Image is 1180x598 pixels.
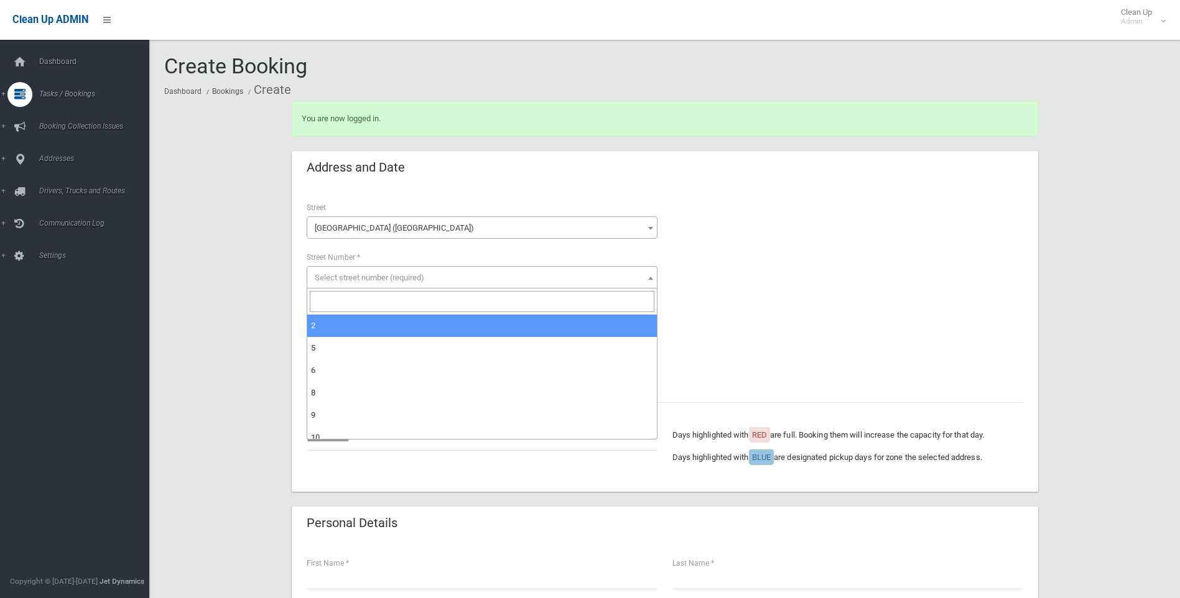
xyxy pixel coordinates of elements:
[292,511,412,535] header: Personal Details
[311,321,315,330] span: 2
[35,57,159,66] span: Dashboard
[672,428,1023,443] p: Days highlighted with are full. Booking them will increase the capacity for that day.
[311,433,320,442] span: 10
[311,410,315,420] span: 9
[307,216,657,239] span: Defoe Street (WILEY PARK 2195)
[752,430,767,439] span: RED
[292,101,1038,136] div: You are now logged in.
[311,343,315,352] span: 5
[35,122,159,131] span: Booking Collection Issues
[100,577,144,586] strong: Jet Dynamics
[315,273,424,282] span: Select street number (required)
[752,453,771,462] span: BLUE
[164,53,307,78] span: Create Booking
[212,87,243,96] a: Bookings
[292,155,420,180] header: Address and Date
[35,186,159,195] span: Drivers, Trucks and Routes
[311,366,315,375] span: 6
[1115,7,1164,26] span: Clean Up
[1121,17,1152,26] small: Admin
[164,87,202,96] a: Dashboard
[311,388,315,397] span: 8
[35,90,159,98] span: Tasks / Bookings
[245,78,291,101] li: Create
[12,14,88,25] span: Clean Up ADMIN
[310,219,654,237] span: Defoe Street (WILEY PARK 2195)
[35,219,159,228] span: Communication Log
[35,251,159,260] span: Settings
[35,154,159,163] span: Addresses
[672,450,1023,465] p: Days highlighted with are designated pickup days for zone the selected address.
[10,577,98,586] span: Copyright © [DATE]-[DATE]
